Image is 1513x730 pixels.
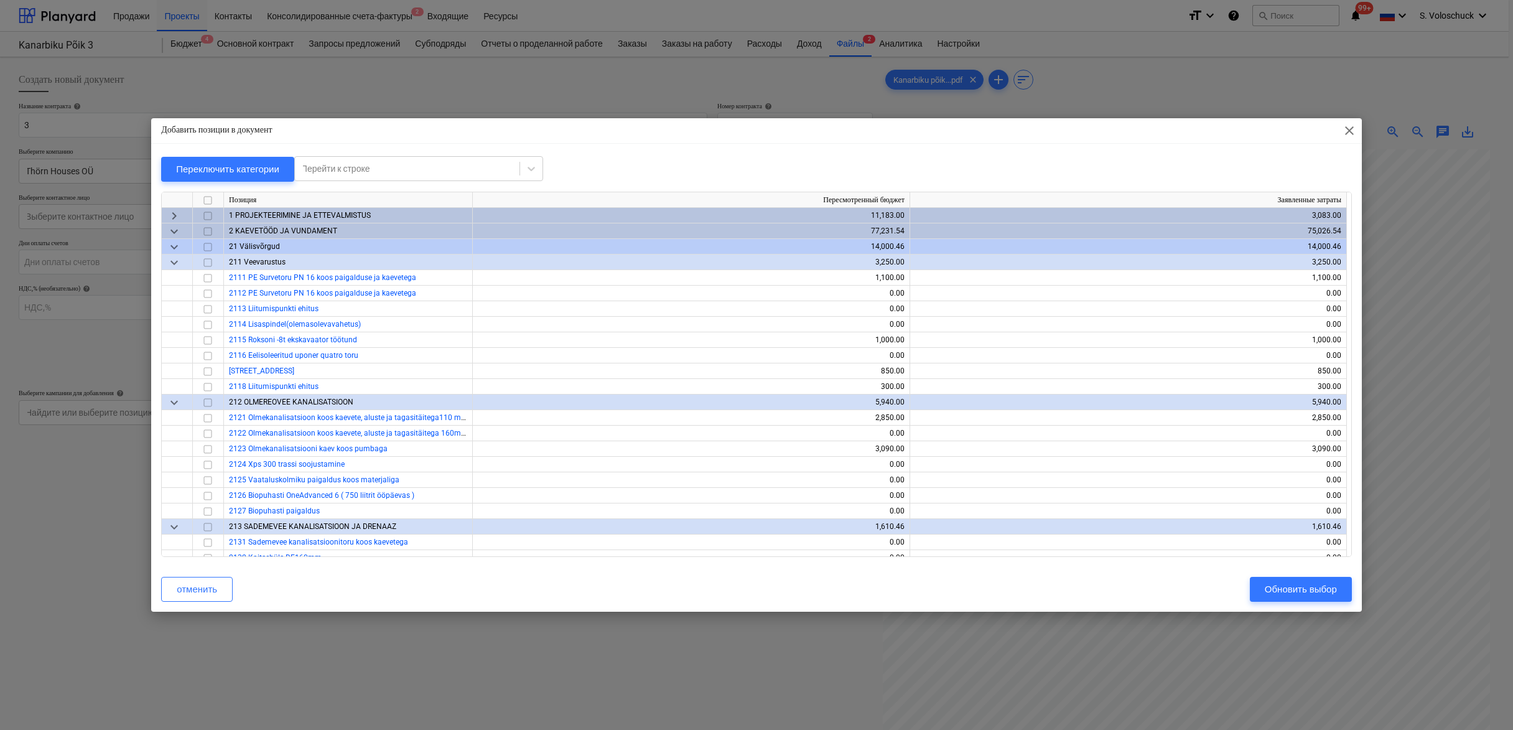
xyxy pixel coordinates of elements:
[167,208,182,223] span: keyboard_arrow_right
[915,410,1341,426] div: 2,850.00
[1265,581,1337,597] div: Обновить выбор
[229,351,358,360] a: 2116 Eelisoleeritud uponer quatro toru
[229,367,294,375] a: [STREET_ADDRESS]
[478,472,905,488] div: 0.00
[229,475,399,484] a: 2125 Vaataluskolmiku paigaldus koos materjaliga
[176,161,279,177] div: Переключить категории
[915,363,1341,379] div: 850.00
[478,223,905,239] div: 77,231.54
[229,553,322,562] a: 2132 Kaitsehüls DE160mm
[229,538,408,546] a: 2131 Sademevee kanalisatsioonitoru koos kaevetega
[478,503,905,519] div: 0.00
[915,395,1341,410] div: 5,940.00
[915,223,1341,239] div: 75,026.54
[229,429,468,438] a: 2122 Olmekanalisatsioon koos kaevete, aluste ja tagasitäitega 160mm
[915,503,1341,519] div: 0.00
[229,398,353,406] span: 212 OLMEREOVEE KANALISATSIOON
[161,577,233,602] button: отменить
[478,410,905,426] div: 2,850.00
[229,491,414,500] span: 2126 Biopuhasti OneAdvanced 6 ( 750 liitrit ööpäevas )
[177,581,217,597] div: отменить
[915,472,1341,488] div: 0.00
[167,395,182,410] span: keyboard_arrow_down
[167,240,182,255] span: keyboard_arrow_down
[915,519,1341,535] div: 1,610.46
[229,242,280,251] span: 21 Välisvõrgud
[915,317,1341,332] div: 0.00
[478,379,905,395] div: 300.00
[167,520,182,535] span: keyboard_arrow_down
[915,332,1341,348] div: 1,000.00
[915,270,1341,286] div: 1,100.00
[167,255,182,270] span: keyboard_arrow_down
[910,192,1347,208] div: Заявленные затраты
[229,289,416,297] a: 2112 PE Survetoru PN 16 koos paigalduse ja kaevetega
[161,123,272,136] p: Добавить позиции в документ
[229,258,286,266] span: 211 Veevarustus
[478,457,905,472] div: 0.00
[478,550,905,566] div: 0.00
[229,413,468,422] a: 2121 Olmekanalisatsioon koos kaevete, aluste ja tagasitäitega110 mm
[229,522,396,531] span: 213 SADEMEVEE KANALISATSIOON JA DRENAAZ
[915,255,1341,270] div: 3,250.00
[229,304,319,313] a: 2113 Liitumispunkti ehitus
[915,488,1341,503] div: 0.00
[478,239,905,255] div: 14,000.46
[915,426,1341,441] div: 0.00
[915,301,1341,317] div: 0.00
[224,192,473,208] div: Позиция
[229,507,320,515] a: 2127 Biopuhasti paigaldus
[915,457,1341,472] div: 0.00
[167,224,182,239] span: keyboard_arrow_down
[915,550,1341,566] div: 0.00
[478,426,905,441] div: 0.00
[915,286,1341,301] div: 0.00
[478,519,905,535] div: 1,610.46
[229,335,357,344] a: 2115 Roksoni -8t ekskavaator töötund
[1250,577,1352,602] button: Обновить выбор
[229,382,319,391] a: 2118 Liitumispunkti ehitus
[229,211,371,220] span: 1 PROJEKTEERIMINE JA ETTEVALMISTUS
[915,535,1341,550] div: 0.00
[478,255,905,270] div: 3,250.00
[915,208,1341,223] div: 3,083.00
[915,348,1341,363] div: 0.00
[478,488,905,503] div: 0.00
[229,444,388,453] a: 2123 Olmekanalisatsiooni kaev koos pumbaga
[915,239,1341,255] div: 14,000.46
[478,395,905,410] div: 5,940.00
[478,208,905,223] div: 11,183.00
[478,286,905,301] div: 0.00
[915,379,1341,395] div: 300.00
[478,332,905,348] div: 1,000.00
[478,363,905,379] div: 850.00
[473,192,910,208] div: Пересмотренный бюджет
[229,273,416,282] a: 2111 PE Survetoru PN 16 koos paigalduse ja kaevetega
[161,157,294,182] button: Переключить категории
[229,460,345,469] a: 2124 Xps 300 trassi soojustamine
[478,317,905,332] div: 0.00
[478,441,905,457] div: 3,090.00
[478,348,905,363] div: 0.00
[229,367,294,375] span: 2117 Rokson 21t
[478,301,905,317] div: 0.00
[229,227,337,235] span: 2 KAEVETÖÖD JA VUNDAMENT
[229,320,361,329] a: 2114 Lisaspindel(olemasolevavahetus)
[915,441,1341,457] div: 3,090.00
[478,270,905,286] div: 1,100.00
[1342,123,1357,138] span: close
